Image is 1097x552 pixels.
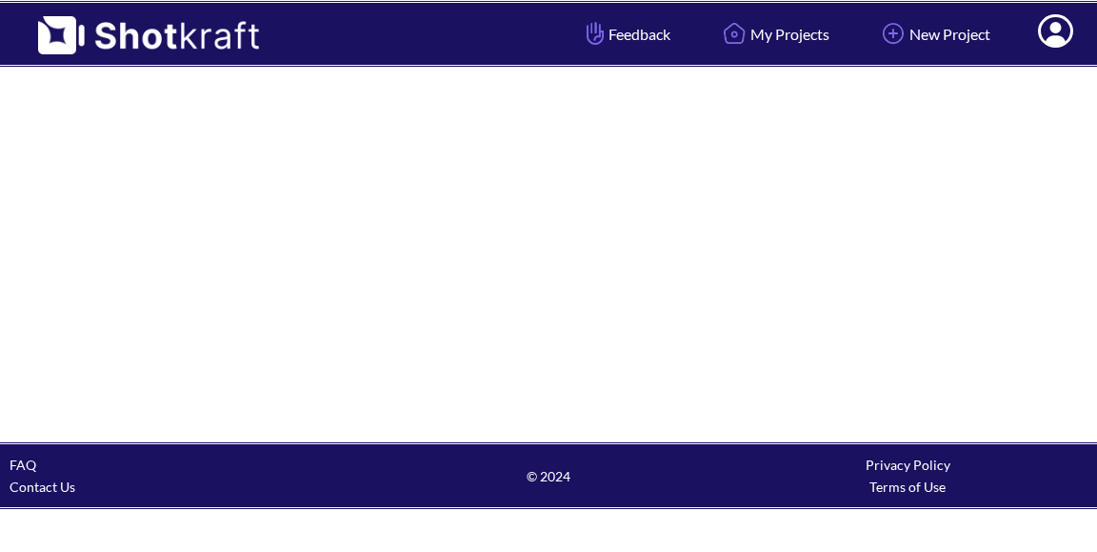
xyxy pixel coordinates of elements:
a: FAQ [10,457,36,473]
img: Hand Icon [582,17,608,50]
img: Add Icon [877,17,909,50]
div: Terms of Use [728,476,1087,498]
img: Home Icon [718,17,750,50]
div: Privacy Policy [728,454,1087,476]
a: New Project [863,9,1005,59]
span: © 2024 [369,465,728,487]
a: My Projects [704,9,844,59]
span: Feedback [582,23,670,45]
a: Contact Us [10,479,75,495]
